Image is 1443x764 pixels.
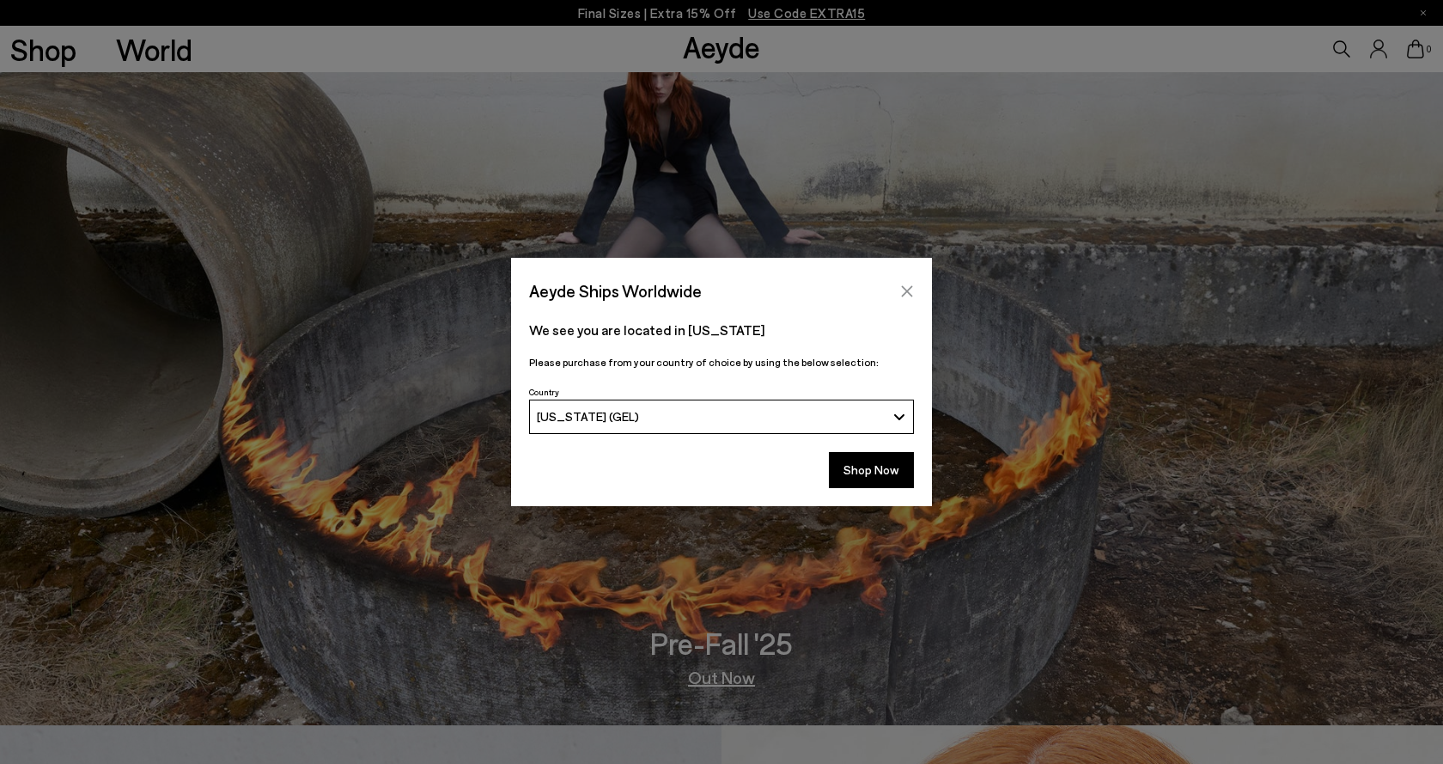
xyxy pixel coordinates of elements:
[829,452,914,488] button: Shop Now
[537,409,639,424] span: [US_STATE] (GEL)
[529,320,914,340] p: We see you are located in [US_STATE]
[894,278,920,304] button: Close
[529,276,702,306] span: Aeyde Ships Worldwide
[529,354,914,370] p: Please purchase from your country of choice by using the below selection:
[529,387,559,397] span: Country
